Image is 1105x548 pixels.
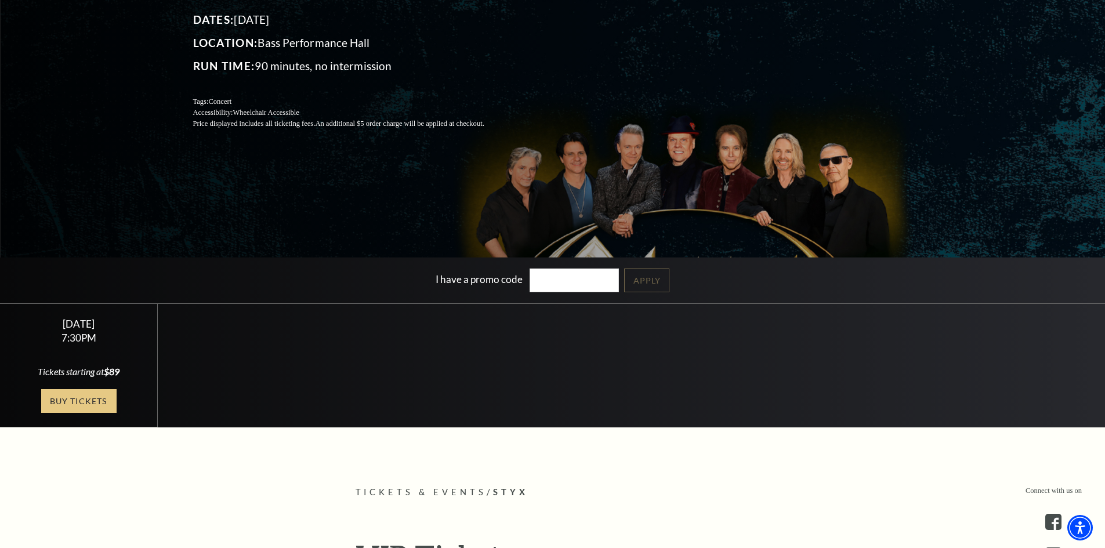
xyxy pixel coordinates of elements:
span: Wheelchair Accessible [233,108,299,117]
div: Tickets starting at [14,365,144,378]
span: An additional $5 order charge will be applied at checkout. [315,119,484,128]
p: / [356,485,750,500]
span: Styx [493,487,528,497]
span: Dates: [193,13,234,26]
span: Location: [193,36,258,49]
a: Buy Tickets [41,389,117,413]
span: Run Time: [193,59,255,72]
span: Concert [208,97,231,106]
p: Price displayed includes all ticketing fees. [193,118,512,129]
span: Tickets & Events [356,487,487,497]
p: Bass Performance Hall [193,34,512,52]
p: Accessibility: [193,107,512,118]
p: [DATE] [193,10,512,29]
p: 90 minutes, no intermission [193,57,512,75]
a: facebook - open in a new tab [1045,514,1061,530]
div: [DATE] [14,318,144,330]
label: I have a promo code [436,273,523,285]
div: Accessibility Menu [1067,515,1093,540]
div: 7:30PM [14,333,144,343]
p: Tags: [193,96,512,107]
span: $89 [104,366,119,377]
p: Connect with us on [1026,485,1082,496]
